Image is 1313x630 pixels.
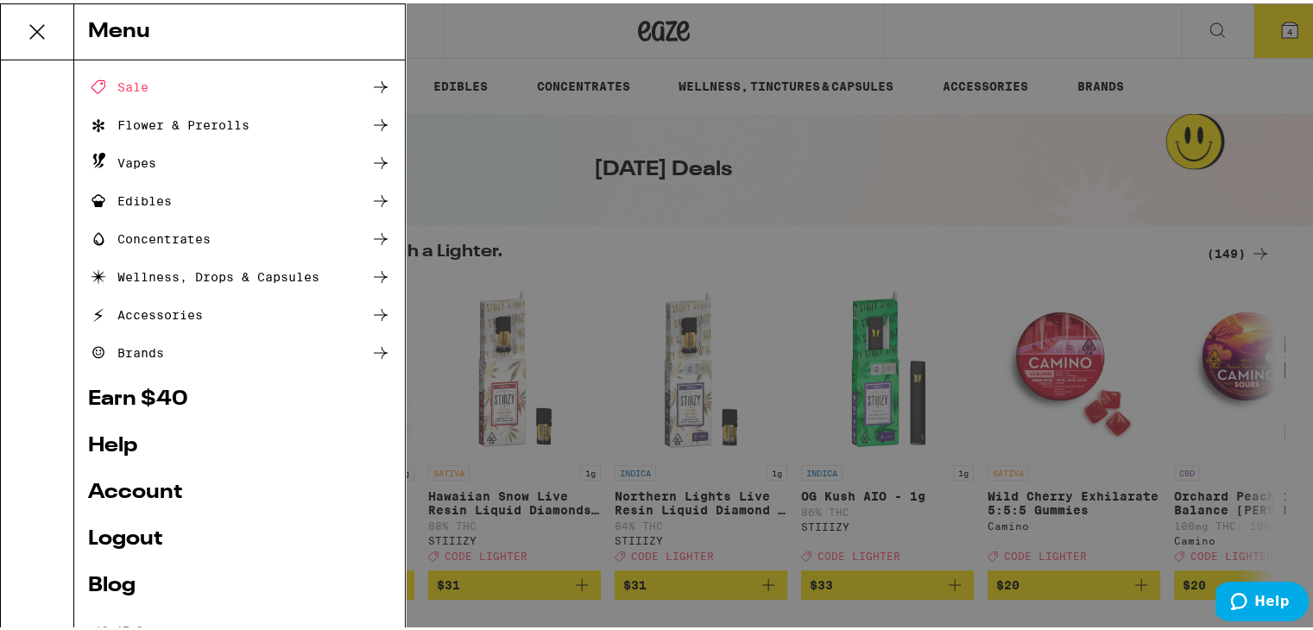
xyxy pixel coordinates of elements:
[88,386,391,406] a: Earn $ 40
[88,187,172,208] div: Edibles
[88,73,148,94] div: Sale
[88,149,156,170] div: Vapes
[88,339,391,360] a: Brands
[88,149,391,170] a: Vapes
[88,111,249,132] div: Flower & Prerolls
[88,225,211,246] div: Concentrates
[88,73,391,94] a: Sale
[88,111,391,132] a: Flower & Prerolls
[88,225,391,246] a: Concentrates
[88,572,391,593] a: Blog
[74,1,405,57] div: Menu
[88,187,391,208] a: Edibles
[1215,578,1309,621] iframe: Opens a widget where you can find more information
[88,432,391,453] a: Help
[88,263,319,284] div: Wellness, Drops & Capsules
[88,301,391,322] a: Accessories
[88,339,164,360] div: Brands
[88,479,391,500] a: Account
[88,526,391,546] a: Logout
[88,301,203,322] div: Accessories
[88,263,391,284] a: Wellness, Drops & Capsules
